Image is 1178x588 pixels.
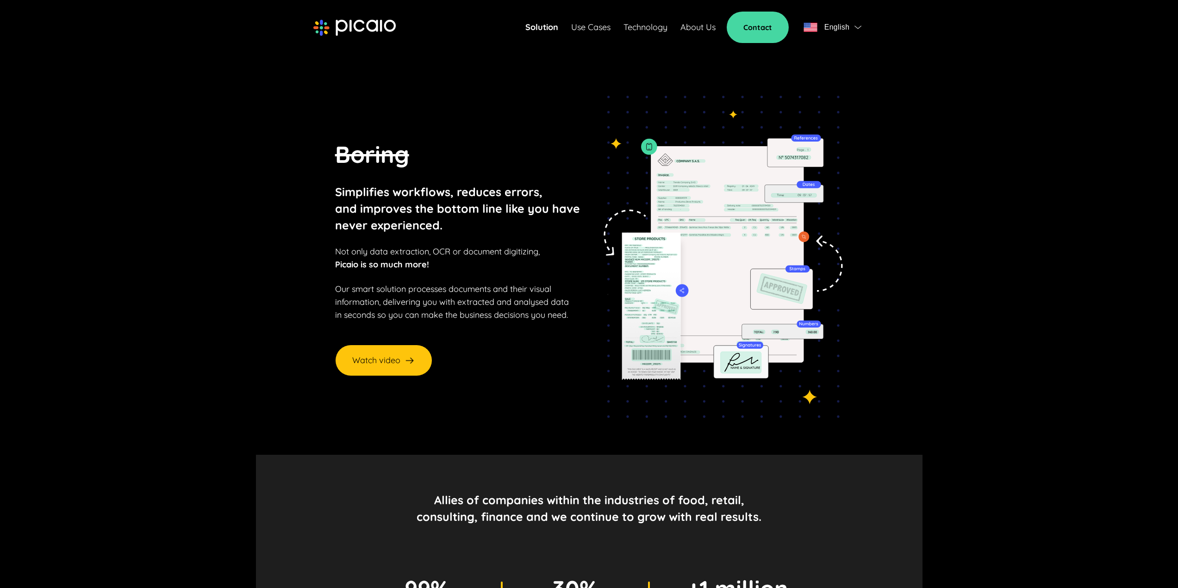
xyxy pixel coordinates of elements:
[313,19,396,36] img: picaio-logo
[804,23,817,32] img: flag
[335,184,580,234] p: Simplifies workflows, reduces errors, and improves the bottom line like you have never experienced.
[824,21,850,34] span: English
[335,259,429,270] strong: Picaio is so much more!
[525,21,558,34] a: Solution
[404,355,415,366] img: arrow-right
[727,12,789,43] a: Contact
[335,140,409,169] del: Boring
[335,283,569,322] p: Our smart solution processes documents and their visual information, delivering you with extracte...
[680,21,716,34] a: About Us
[623,21,667,34] a: Technology
[335,345,432,376] button: Watch video
[335,246,540,257] span: Not only data extraction, OCR or document digitizing,
[417,492,761,525] p: Allies of companies within the industries of food, retail, consulting, finance and we continue to...
[594,96,843,418] img: tedioso-img
[571,21,611,34] a: Use Cases
[854,25,861,29] img: flag
[800,18,865,37] button: flagEnglishflag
